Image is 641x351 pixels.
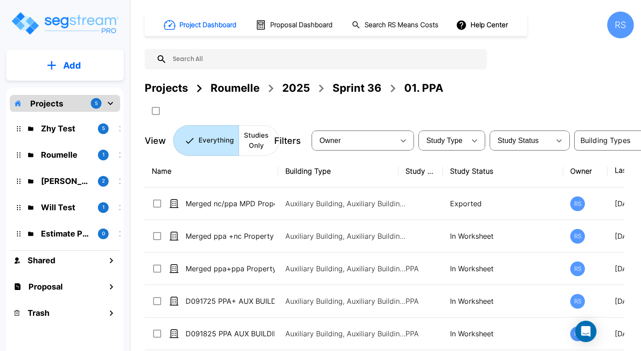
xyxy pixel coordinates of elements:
p: Projects [30,98,63,110]
button: Search RS Means Costs [348,16,443,34]
div: 01. PPA [404,80,443,96]
p: Zhy Test [41,122,91,135]
p: Merged ppa+ppa Property [186,263,275,274]
th: Name [145,155,278,188]
div: RS [570,294,585,309]
div: RS [570,261,585,276]
h1: Project Dashboard [179,20,236,30]
div: Sprint 36 [333,80,381,96]
p: Auxiliary Building, Auxiliary Building, Commercial Property Site [285,263,406,274]
div: RS [570,327,585,341]
p: View [145,134,166,147]
p: In Worksheet [450,328,556,339]
p: Roumelle [41,149,91,161]
div: Platform [173,125,280,156]
p: Auxiliary Building, Auxiliary Building, Commercial Property Site [285,198,406,209]
p: D091725 PPA+ AUX BUILDING_tcs [186,296,275,306]
p: Filters [274,134,301,147]
p: Auxiliary Building, Auxiliary Building, Commercial Property Site [285,231,406,241]
p: Auxiliary Building, Auxiliary Building, Commercial Property Site [285,296,406,306]
p: 5 [102,125,105,132]
th: Building Type [278,155,398,188]
p: Merged ppa +nc Property udm [186,231,275,241]
p: Add [63,59,81,72]
p: 1 [102,151,105,159]
h1: Proposal Dashboard [270,20,333,30]
th: Study Status [443,155,563,188]
h1: Search RS Means Costs [365,20,438,30]
div: RS [570,196,585,211]
span: Study Status [498,137,539,144]
img: Logo [10,11,119,36]
p: PPA [406,263,436,274]
p: 5 [95,100,98,107]
button: Proposal Dashboard [252,16,337,34]
div: Projects [145,80,188,96]
input: Search All [167,49,483,69]
th: Study Type [398,155,443,188]
p: Emmanuel QA [41,175,91,187]
div: 2025 [282,80,310,96]
h1: Shared [28,254,55,266]
div: Select [491,128,550,153]
p: 2 [102,177,105,185]
p: Estimate Property [41,228,91,240]
span: Study Type [426,137,462,144]
p: Everything [199,135,234,146]
div: RS [607,12,634,38]
th: Owner [563,155,608,188]
p: 0 [102,230,105,237]
p: PPA [406,296,436,306]
p: In Worksheet [450,231,556,241]
p: Will Test [41,201,91,213]
button: Studies Only [239,125,280,156]
h1: Trash [28,307,49,319]
p: D091825 PPA AUX BUILDING [186,328,275,339]
button: Add [6,53,124,78]
button: SelectAll [147,102,165,120]
h1: Proposal [28,281,63,293]
button: Project Dashboard [160,15,241,35]
p: Merged nc/ppa MPD Property [186,198,275,209]
p: 1 [102,204,105,211]
div: Select [420,128,466,153]
div: Open Intercom Messenger [575,321,596,342]
p: Studies Only [244,131,268,151]
div: Roumelle [211,80,260,96]
button: Everything [173,125,239,156]
p: Exported [450,198,556,209]
div: Select [313,128,394,153]
p: In Worksheet [450,263,556,274]
div: RS [570,229,585,244]
p: Auxiliary Building, Auxiliary Building, Commercial Property Site [285,328,406,339]
p: PPA [406,328,436,339]
p: In Worksheet [450,296,556,306]
span: Owner [320,137,341,144]
button: Help Center [454,16,511,33]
